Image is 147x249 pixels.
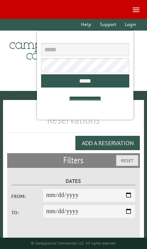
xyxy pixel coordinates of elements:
[31,241,116,246] small: © Campground Commander LLC. All rights reserved.
[11,177,136,186] label: Dates
[96,19,119,31] a: Support
[121,19,139,31] a: Login
[7,112,139,133] h1: Reservations
[75,136,140,150] button: Add a Reservation
[7,34,101,63] img: Campground Commander
[11,193,42,200] label: From:
[7,153,139,168] h2: Filters
[11,209,42,216] label: To:
[77,19,95,31] a: Help
[116,155,138,166] button: Reset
